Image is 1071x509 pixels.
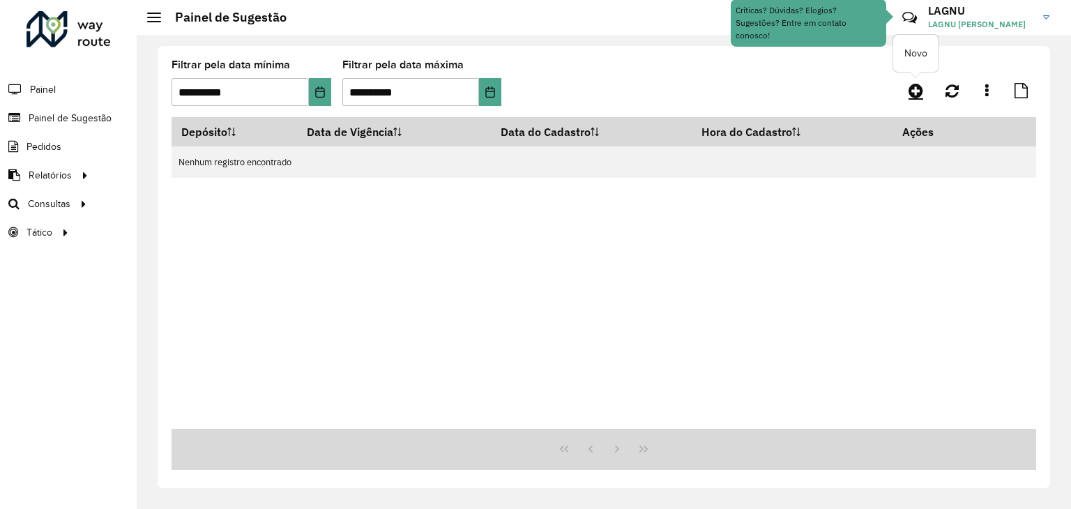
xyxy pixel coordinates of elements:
[492,117,692,146] th: Data do Cadastro
[28,197,70,211] span: Consultas
[26,139,61,154] span: Pedidos
[309,78,331,106] button: Choose Date
[893,117,977,146] th: Ações
[172,56,290,73] label: Filtrar pela data mínima
[692,117,893,146] th: Hora do Cadastro
[30,82,56,97] span: Painel
[928,18,1033,31] span: LAGNU [PERSON_NAME]
[161,10,287,25] h2: Painel de Sugestão
[893,35,939,72] div: Novo
[26,225,52,240] span: Tático
[928,4,1033,17] h3: LAGNU
[297,117,492,146] th: Data de Vigência
[29,168,72,183] span: Relatórios
[342,56,464,73] label: Filtrar pela data máxima
[172,146,1036,178] td: Nenhum registro encontrado
[895,3,925,33] a: Contato Rápido
[479,78,501,106] button: Choose Date
[172,117,297,146] th: Depósito
[29,111,112,126] span: Painel de Sugestão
